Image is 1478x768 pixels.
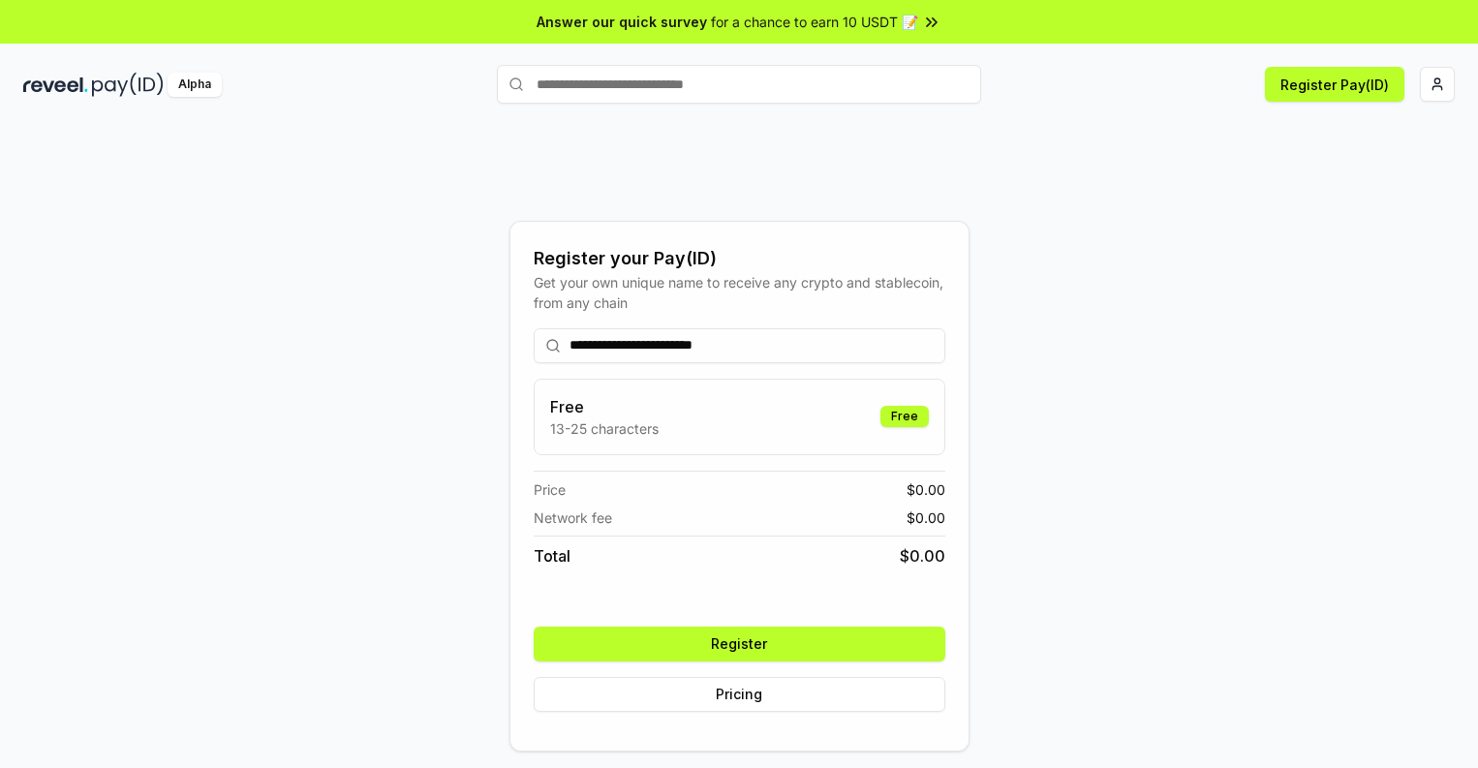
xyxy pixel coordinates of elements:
[534,245,945,272] div: Register your Pay(ID)
[92,73,164,97] img: pay_id
[534,272,945,313] div: Get your own unique name to receive any crypto and stablecoin, from any chain
[880,406,929,427] div: Free
[550,395,659,418] h3: Free
[907,507,945,528] span: $ 0.00
[534,677,945,712] button: Pricing
[534,544,570,568] span: Total
[550,418,659,439] p: 13-25 characters
[537,12,707,32] span: Answer our quick survey
[711,12,918,32] span: for a chance to earn 10 USDT 📝
[534,627,945,661] button: Register
[907,479,945,500] span: $ 0.00
[534,507,612,528] span: Network fee
[1265,67,1404,102] button: Register Pay(ID)
[534,479,566,500] span: Price
[168,73,222,97] div: Alpha
[23,73,88,97] img: reveel_dark
[900,544,945,568] span: $ 0.00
